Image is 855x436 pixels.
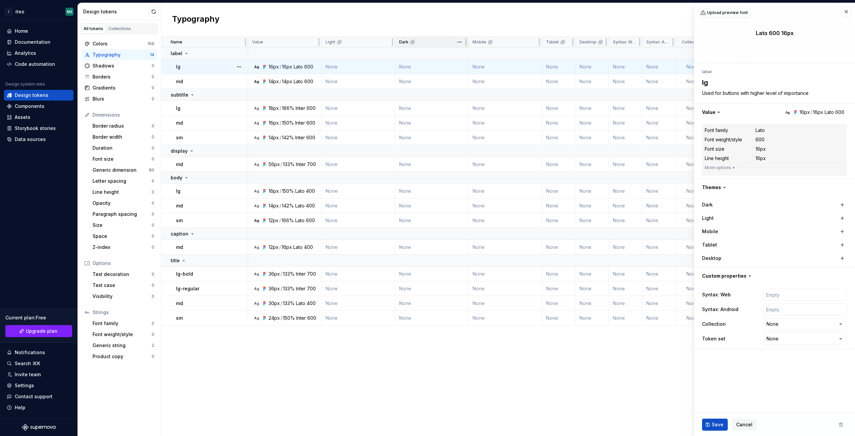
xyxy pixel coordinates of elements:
div: 142% [282,134,294,141]
td: None [575,74,609,89]
div: / [280,105,281,112]
div: 0 [152,332,154,337]
a: Letter spacing0 [90,176,157,186]
div: Colors [93,40,147,47]
a: Line height0 [90,187,157,197]
a: Supernova Logo [22,424,55,431]
label: Light [702,215,714,222]
label: Syntax: Android [702,306,738,313]
div: Ag [254,245,259,250]
div: 142% [282,202,294,209]
button: Cancel [732,419,757,431]
button: Search ⌘K [4,358,73,369]
td: None [609,157,642,172]
div: 0 [152,283,154,288]
div: 0 [152,321,154,326]
div: Font size [93,156,152,162]
div: 16px [269,188,279,194]
a: Home [4,26,73,36]
a: Gradients0 [82,83,157,93]
a: Borders0 [82,71,157,82]
div: Ag [254,162,259,167]
div: Typography [93,51,150,58]
div: 0 [152,189,154,195]
div: Design system data [5,82,45,87]
h2: Typography [172,14,219,26]
div: 600 [307,105,316,112]
span: Save [712,421,723,428]
td: None [642,101,676,116]
div: Border width [93,134,152,140]
div: Border radius [93,123,152,129]
div: 16px [282,63,292,70]
a: Components [4,101,73,112]
a: Analytics [4,48,73,58]
div: 14px [269,134,279,141]
td: None [469,101,542,116]
div: Ag [254,64,259,69]
div: 18px [269,105,279,112]
a: Colors168 [82,38,157,49]
div: 0 [152,145,154,151]
div: MŚ [67,9,72,14]
li: label [702,69,712,74]
div: Font family [705,127,728,134]
span: Cancel [736,421,752,428]
a: Invite team [4,369,73,380]
a: Opacity0 [90,198,157,208]
div: / [281,161,282,168]
div: Analytics [15,50,36,56]
div: 600 [304,78,313,85]
div: / [280,63,281,70]
td: None [575,130,609,145]
div: Home [15,28,28,34]
div: Font weight/style [93,331,152,338]
div: Ag [254,188,259,194]
a: Text case0 [90,280,157,291]
td: None [609,116,642,130]
div: 14px [269,202,279,209]
div: Ag [254,79,259,84]
a: Assets [4,112,73,123]
td: None [395,184,469,198]
textarea: Used for buttons with higher level of importance [701,89,846,98]
a: Design tokens [4,90,73,101]
div: Ag [254,218,259,223]
p: Syntax: Web [613,39,637,45]
div: I [5,8,13,16]
td: None [676,116,709,130]
td: None [676,213,709,228]
p: md [176,120,183,126]
p: Syntax: Android [646,39,670,45]
a: Generic string2 [90,340,157,351]
td: None [676,157,709,172]
td: None [395,74,469,89]
div: / [280,120,281,126]
label: Mobile [702,228,718,235]
div: 0 [152,245,154,250]
button: IiteoMŚ [1,4,76,19]
a: Generic dimension80 [90,165,157,175]
td: None [469,116,542,130]
div: Borders [93,74,152,80]
div: Text case [93,282,152,289]
div: Line height [93,189,152,195]
td: None [469,59,542,74]
div: / [280,188,281,194]
p: Mobile [473,39,486,45]
td: None [575,59,609,74]
span: Upload preview font [707,10,748,15]
td: None [642,213,676,228]
div: Font family [93,320,152,327]
td: None [609,101,642,116]
div: Text decoration [93,271,152,278]
a: Font weight/style0 [90,329,157,340]
p: lg [176,188,180,194]
div: 166% [282,105,294,112]
button: More options [705,165,736,170]
p: md [176,202,183,209]
div: Opacity [93,200,152,206]
div: Ag [254,286,259,291]
div: Ag [254,106,259,111]
div: 0 [152,156,154,162]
